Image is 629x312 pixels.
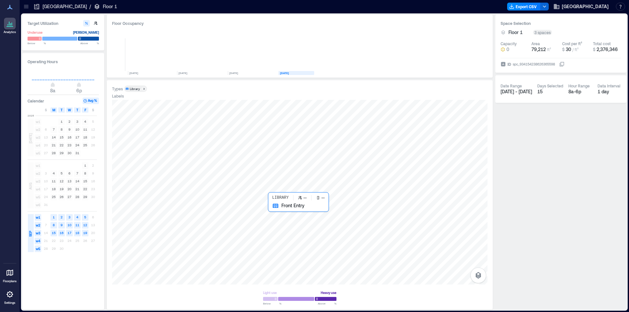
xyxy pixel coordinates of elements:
text: 15 [83,179,87,183]
text: 9 [61,223,63,227]
text: 11 [75,223,79,227]
text: 28 [52,151,56,155]
h3: Target Utilization [28,20,99,27]
button: Avg % [83,98,99,104]
button: [GEOGRAPHIC_DATA] [551,1,611,12]
span: w5 [35,194,41,200]
div: spc_934154238626365598 [512,61,556,67]
span: AUG [28,183,33,190]
span: S [45,107,47,113]
span: F [85,107,86,113]
text: 24 [75,143,79,147]
text: 19 [60,187,64,191]
div: Underuse [28,29,43,36]
div: Types [112,86,123,91]
span: Above % [318,302,336,305]
div: Library [130,86,140,91]
span: SEP [28,231,33,237]
div: Data Interval [598,83,620,88]
text: 7 [53,127,55,131]
div: Hour Range [568,83,590,88]
text: 3 [68,215,70,219]
span: w5 [35,150,41,156]
span: 2,376,346 [597,46,618,52]
text: 8 [84,171,86,175]
span: 6p [76,88,82,93]
span: [DATE] [28,133,33,143]
a: Analytics [2,16,18,36]
text: 22 [83,187,87,191]
span: Below % [28,41,46,45]
span: / ft² [572,47,579,52]
text: 8 [53,223,55,227]
text: 1 [61,119,63,123]
text: 28 [75,195,79,199]
text: 15 [60,135,64,139]
span: w4 [35,238,41,244]
text: 19 [83,231,87,235]
button: $ 30 / ft² [562,46,590,53]
span: ft² [547,47,551,52]
text: 4 [84,119,86,123]
text: 31 [75,151,79,155]
text: 10 [67,223,71,227]
text: 11 [52,179,56,183]
text: 11 [83,127,87,131]
text: 30 [67,151,71,155]
p: Settings [4,301,15,305]
div: 8a - 6p [568,88,592,95]
text: 9 [68,127,70,131]
text: 29 [83,195,87,199]
text: 3 [76,119,78,123]
text: 26 [60,195,64,199]
span: w2 [35,222,41,229]
text: 15 [52,231,56,235]
div: Days Selected [537,83,563,88]
button: Export CSV [507,3,541,10]
text: [DATE] [280,71,289,75]
span: Floor 1 [508,29,523,36]
text: 20 [67,187,71,191]
span: w1 [35,162,41,169]
text: 25 [52,195,56,199]
text: 6 [68,171,70,175]
text: 27 [67,195,71,199]
div: Floor Occupancy [112,20,487,27]
text: 14 [75,179,79,183]
text: 18 [75,231,79,235]
span: M [52,107,55,113]
text: 23 [67,143,71,147]
text: 18 [83,135,87,139]
text: 25 [83,143,87,147]
span: w1 [35,214,41,221]
text: 21 [52,143,56,147]
span: T [76,107,78,113]
span: 0 [506,46,509,53]
div: Labels [112,93,124,99]
text: 8 [61,127,63,131]
button: IDspc_934154238626365598 [559,62,564,67]
text: 18 [52,187,56,191]
p: Floor 1 [103,3,117,10]
span: w2 [35,126,41,133]
text: 5 [61,171,63,175]
div: Cost per ft² [562,41,582,46]
text: 12 [60,179,64,183]
span: w4 [35,142,41,149]
text: 14 [52,135,56,139]
span: $ [593,47,595,52]
text: 2 [61,215,63,219]
span: w5 [35,246,41,252]
span: [DATE] - [DATE] [501,89,532,94]
text: 13 [67,179,71,183]
text: 10 [75,127,79,131]
span: w3 [35,134,41,141]
text: 4 [76,215,78,219]
text: 21 [75,187,79,191]
div: 15 [537,88,563,95]
button: Floor 1 [508,29,530,36]
text: [DATE] [229,71,238,75]
p: Analytics [4,30,16,34]
text: 17 [75,135,79,139]
div: Date Range [501,83,522,88]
